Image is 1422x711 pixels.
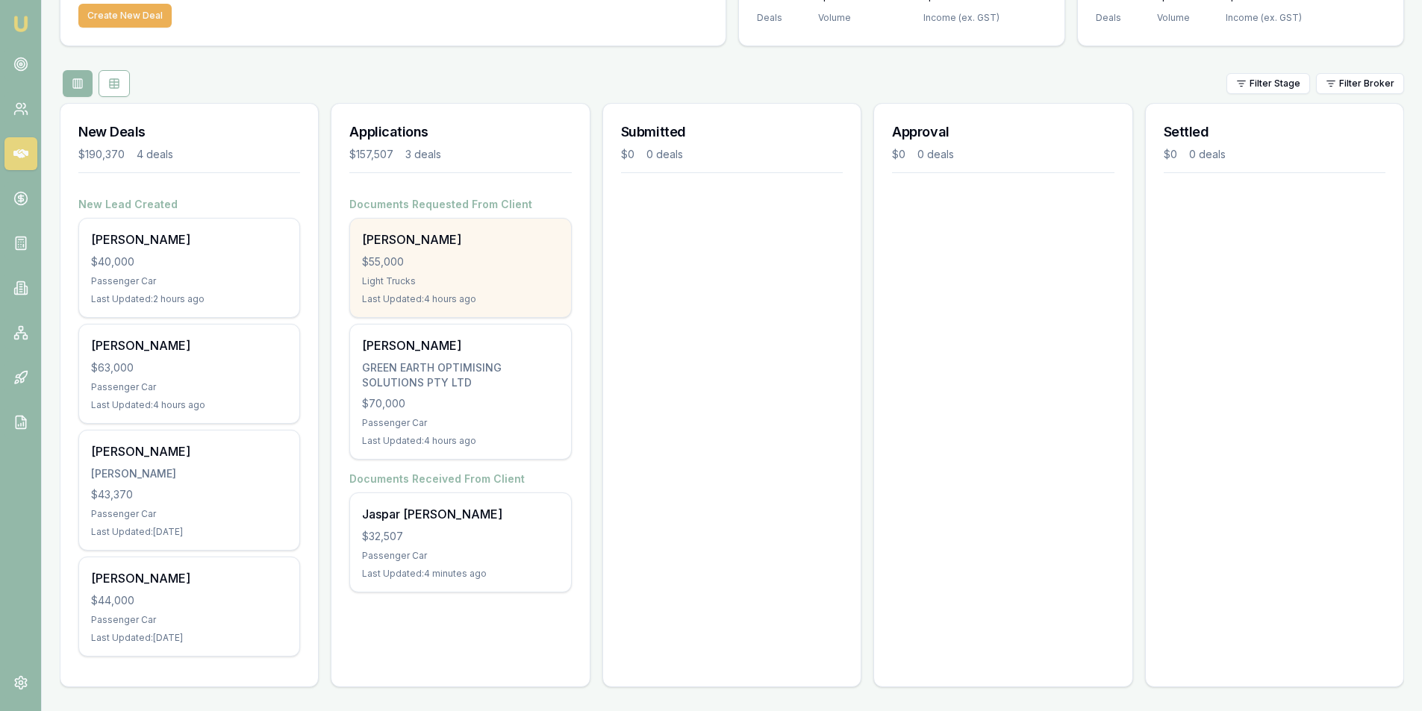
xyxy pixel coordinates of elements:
[1316,73,1404,94] button: Filter Broker
[1339,78,1394,90] span: Filter Broker
[1226,12,1302,24] div: Income (ex. GST)
[362,505,558,523] div: Jaspar [PERSON_NAME]
[78,122,300,142] h3: New Deals
[1189,147,1226,162] div: 0 deals
[91,254,287,269] div: $40,000
[91,614,287,626] div: Passenger Car
[91,487,287,502] div: $43,370
[362,275,558,287] div: Light Trucks
[757,12,782,24] div: Deals
[362,417,558,429] div: Passenger Car
[349,197,571,212] h4: Documents Requested From Client
[91,569,287,587] div: [PERSON_NAME]
[91,442,287,460] div: [PERSON_NAME]
[646,147,683,162] div: 0 deals
[349,122,571,142] h3: Applications
[362,568,558,580] div: Last Updated: 4 minutes ago
[91,593,287,608] div: $44,000
[91,231,287,248] div: [PERSON_NAME]
[349,472,571,486] h4: Documents Received From Client
[1164,122,1385,142] h3: Settled
[923,12,1000,24] div: Income (ex. GST)
[621,147,634,162] div: $0
[137,147,173,162] div: 4 deals
[405,147,441,162] div: 3 deals
[1226,73,1310,94] button: Filter Stage
[892,122,1114,142] h3: Approval
[1250,78,1300,90] span: Filter Stage
[91,360,287,375] div: $63,000
[91,632,287,644] div: Last Updated: [DATE]
[362,231,558,248] div: [PERSON_NAME]
[818,12,888,24] div: Volume
[91,336,287,354] div: [PERSON_NAME]
[362,396,558,411] div: $70,000
[362,336,558,354] div: [PERSON_NAME]
[91,381,287,393] div: Passenger Car
[78,4,172,28] button: Create New Deal
[349,147,393,162] div: $157,507
[12,15,30,33] img: emu-icon-u.png
[91,526,287,538] div: Last Updated: [DATE]
[91,399,287,411] div: Last Updated: 4 hours ago
[91,293,287,305] div: Last Updated: 2 hours ago
[91,466,287,481] div: [PERSON_NAME]
[362,254,558,269] div: $55,000
[78,197,300,212] h4: New Lead Created
[91,508,287,520] div: Passenger Car
[1096,12,1121,24] div: Deals
[1164,147,1177,162] div: $0
[362,529,558,544] div: $32,507
[362,435,558,447] div: Last Updated: 4 hours ago
[917,147,954,162] div: 0 deals
[362,360,558,390] div: GREEN EARTH OPTIMISING SOLUTIONS PTY LTD
[362,550,558,562] div: Passenger Car
[621,122,843,142] h3: Submitted
[91,275,287,287] div: Passenger Car
[1157,12,1190,24] div: Volume
[78,147,125,162] div: $190,370
[362,293,558,305] div: Last Updated: 4 hours ago
[892,147,905,162] div: $0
